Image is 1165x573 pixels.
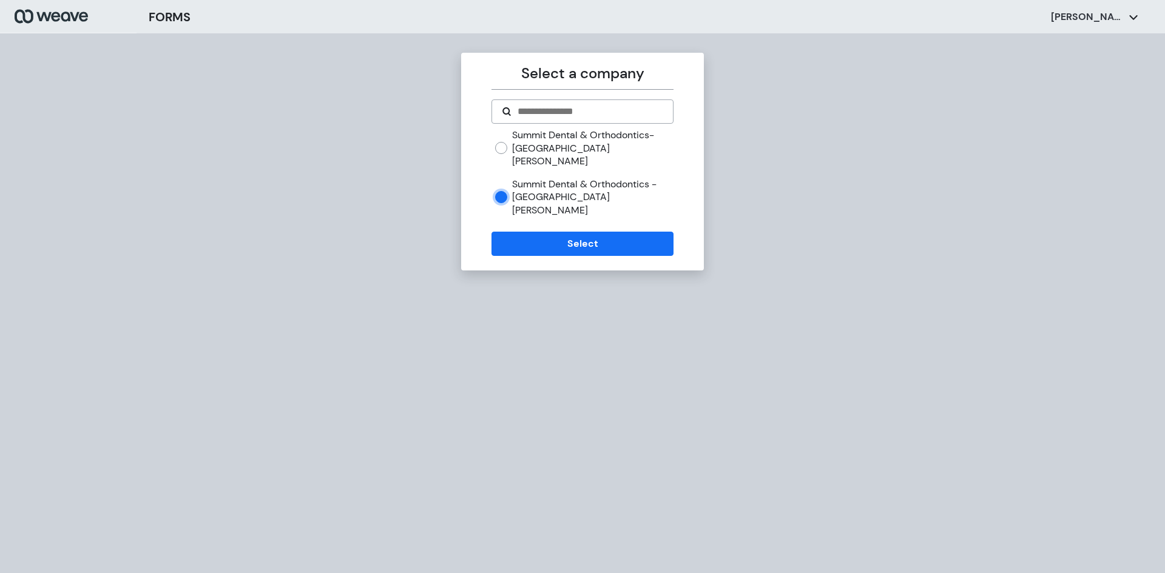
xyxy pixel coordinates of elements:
[512,129,673,168] label: Summit Dental & Orthodontics-[GEOGRAPHIC_DATA][PERSON_NAME]
[491,62,673,84] p: Select a company
[1051,10,1124,24] p: [PERSON_NAME]
[491,232,673,256] button: Select
[149,8,191,26] h3: FORMS
[516,104,663,119] input: Search
[512,178,673,217] label: Summit Dental & Orthodontics - [GEOGRAPHIC_DATA][PERSON_NAME]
